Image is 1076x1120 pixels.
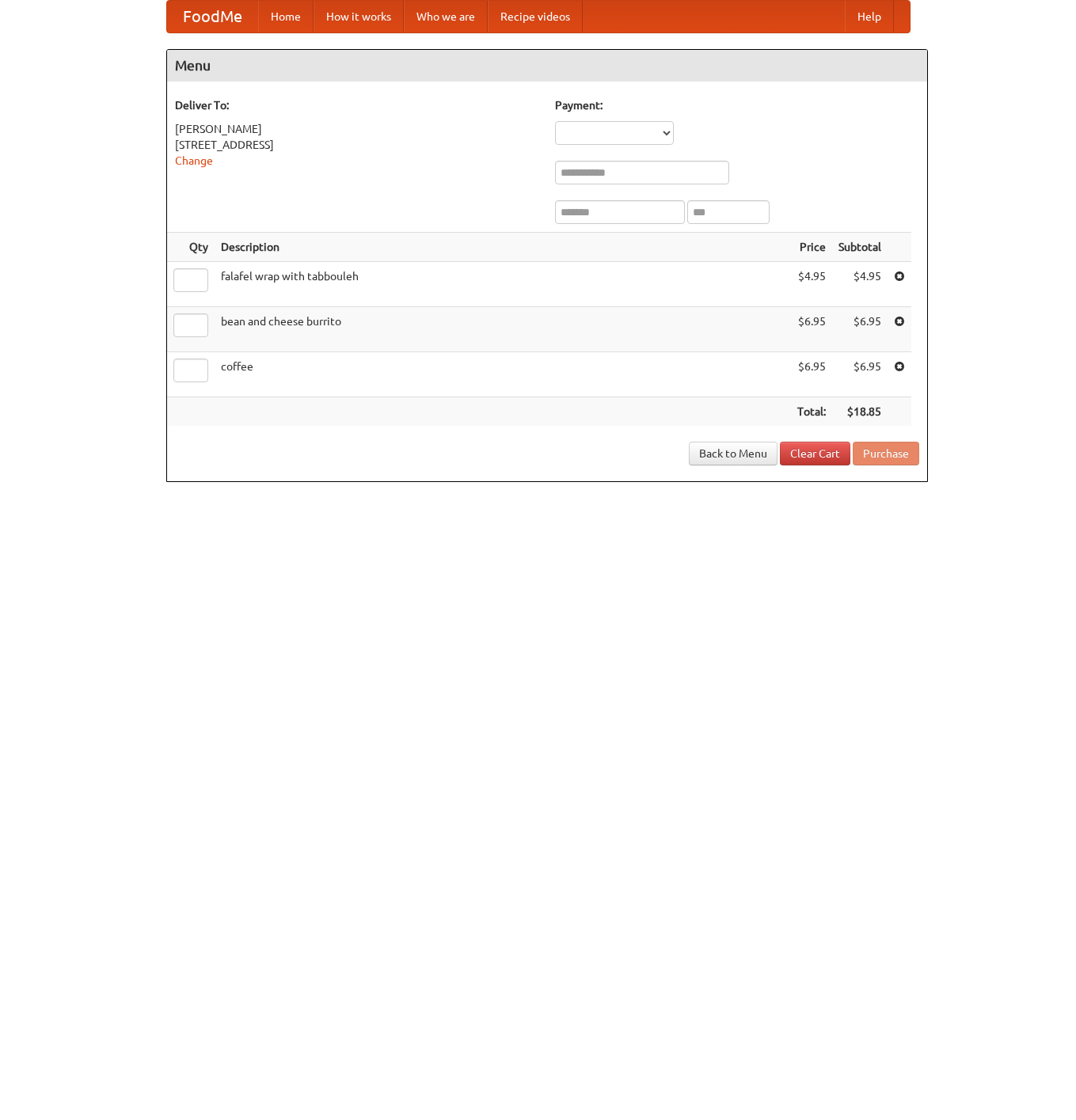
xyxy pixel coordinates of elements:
[832,233,888,262] th: Subtotal
[215,233,791,262] th: Description
[175,121,539,137] div: [PERSON_NAME]
[175,154,213,167] a: Change
[258,1,314,32] a: Home
[853,442,919,465] button: Purchase
[689,442,778,465] a: Back to Menu
[780,442,850,465] a: Clear Cart
[832,397,888,427] th: $18.85
[791,262,832,307] td: $4.95
[215,262,791,307] td: falafel wrap with tabbouleh
[167,1,258,32] a: FoodMe
[555,97,919,113] h5: Payment:
[791,397,832,427] th: Total:
[832,307,888,352] td: $6.95
[215,352,791,397] td: coffee
[488,1,583,32] a: Recipe videos
[215,307,791,352] td: bean and cheese burrito
[175,97,539,113] h5: Deliver To:
[791,352,832,397] td: $6.95
[791,307,832,352] td: $6.95
[175,137,539,153] div: [STREET_ADDRESS]
[314,1,404,32] a: How it works
[167,50,927,82] h4: Menu
[845,1,894,32] a: Help
[404,1,488,32] a: Who we are
[832,262,888,307] td: $4.95
[832,352,888,397] td: $6.95
[791,233,832,262] th: Price
[167,233,215,262] th: Qty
